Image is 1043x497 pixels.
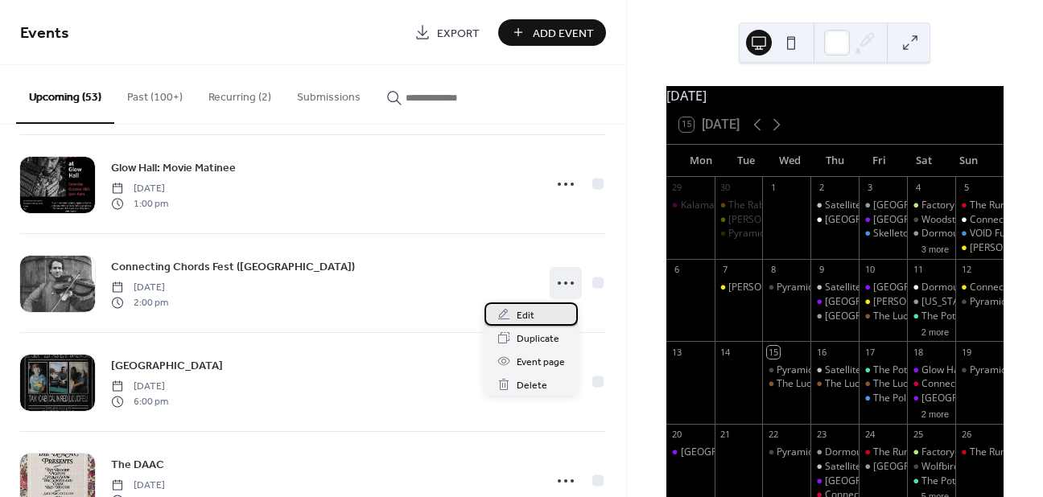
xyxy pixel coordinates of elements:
a: Export [402,19,492,46]
div: Sun [946,145,991,177]
div: Woodstock Fest [921,213,991,227]
div: Pyramid Scheme [762,446,810,459]
div: The Lucky Wolf [859,310,907,323]
span: 1:00 pm [111,196,168,211]
div: Pyramid Scheme [762,281,810,294]
div: Kalamazoo Photo Collective Meetup [681,199,842,212]
button: 2 more [915,406,955,420]
div: [PERSON_NAME] Eccentric Cafe [728,281,871,294]
span: [DATE] [111,380,168,394]
span: Connecting Chords Fest ([GEOGRAPHIC_DATA]) [111,259,355,276]
div: The Potato Sack [921,474,993,488]
div: Pyramid Scheme [955,295,1004,309]
span: [GEOGRAPHIC_DATA] [111,358,223,375]
div: [GEOGRAPHIC_DATA] [681,446,778,459]
div: 15 [767,346,779,358]
div: Glow Hall [810,474,859,488]
button: Recurring (2) [196,65,284,122]
div: 24 [864,429,876,441]
div: Thu [813,145,857,177]
div: 17 [864,346,876,358]
div: The Polish Hall @ Factory Coffee [873,392,1018,405]
span: Duplicate [517,331,559,347]
div: Dormouse Theater: Kzoo Zine Fest [907,281,955,294]
div: Dormouse: Rad Riso Open Print [907,227,955,240]
div: 11 [912,264,924,276]
div: 22 [767,429,779,441]
div: Satellite Records Open Mic [810,364,859,377]
button: Submissions [284,65,373,122]
div: Glow Hall: Movie Matinee [921,364,1036,377]
div: 19 [960,346,972,358]
button: Past (100+) [114,65,196,122]
div: VOID Fundraiser (The Polish Hall @ Factory Coffee) [955,227,1004,240]
div: 5 [960,182,972,194]
div: 25 [912,429,924,441]
div: The Lucky Wolf [825,377,892,391]
div: Dormouse Theater [810,213,859,227]
div: The Lucky Wolf [777,377,843,391]
div: The RunOff [955,446,1004,459]
span: [DATE] [111,182,168,196]
div: [PERSON_NAME] Eccentric Cafe [728,213,871,227]
div: 21 [719,429,732,441]
div: The Potato Sack [907,474,955,488]
div: [GEOGRAPHIC_DATA] [921,392,1019,405]
div: Tue [724,145,768,177]
span: [DATE] [111,479,168,493]
div: 16 [815,346,827,358]
div: Washington Avenue Arts & Culture Crawl [907,295,955,309]
span: Export [437,25,480,42]
div: 26 [960,429,972,441]
div: 9 [815,264,827,276]
span: Event page [517,354,565,371]
span: 2:00 pm [111,295,168,310]
div: Pyramid Scheme [715,227,763,240]
div: 12 [960,264,972,276]
span: Delete [517,377,547,394]
div: Glow Hall: Movie Matinee [907,364,955,377]
div: [GEOGRAPHIC_DATA] [873,213,971,227]
div: Pyramid Scheme [955,364,1004,377]
div: [GEOGRAPHIC_DATA] [825,213,922,227]
div: Factory Coffee (Frank St) [907,199,955,212]
div: 13 [671,346,683,358]
div: The Potato Sack [873,364,945,377]
div: Skelletones [859,227,907,240]
div: Glow Hall [859,213,907,227]
div: [GEOGRAPHIC_DATA] [873,199,971,212]
div: 10 [864,264,876,276]
div: The RunOff [873,446,923,459]
div: Pyramid Scheme [[GEOGRAPHIC_DATA]] [777,364,958,377]
a: Add Event [498,19,606,46]
div: 14 [719,346,732,358]
button: 3 more [915,241,955,255]
div: [GEOGRAPHIC_DATA] [825,310,922,323]
div: 4 [912,182,924,194]
a: The DAAC [111,455,164,474]
div: The RunOff [970,446,1020,459]
div: Satellite Records Open Mic [810,281,859,294]
div: 8 [767,264,779,276]
div: Glow Hall [810,295,859,309]
div: Pyramid Scheme [777,281,852,294]
div: Sat [901,145,946,177]
div: The Potato Sack [859,364,907,377]
div: 18 [912,346,924,358]
div: [GEOGRAPHIC_DATA] [825,474,922,488]
div: Dormouse Theatre [859,460,907,474]
div: Fri [857,145,901,177]
div: Wed [768,145,812,177]
div: 20 [671,429,683,441]
div: The Lucky Wolf [873,377,940,391]
div: Satellite Records Open Mic [825,199,945,212]
div: [PERSON_NAME] Eccentric Cafe [873,295,1016,309]
div: 2 [815,182,827,194]
a: Connecting Chords Fest ([GEOGRAPHIC_DATA]) [111,257,355,276]
div: Glow Hall [859,281,907,294]
div: Glow Hall [666,446,715,459]
div: Mon [679,145,724,177]
div: The RunOff [859,446,907,459]
div: Dormouse Theater [859,199,907,212]
div: 3 [864,182,876,194]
